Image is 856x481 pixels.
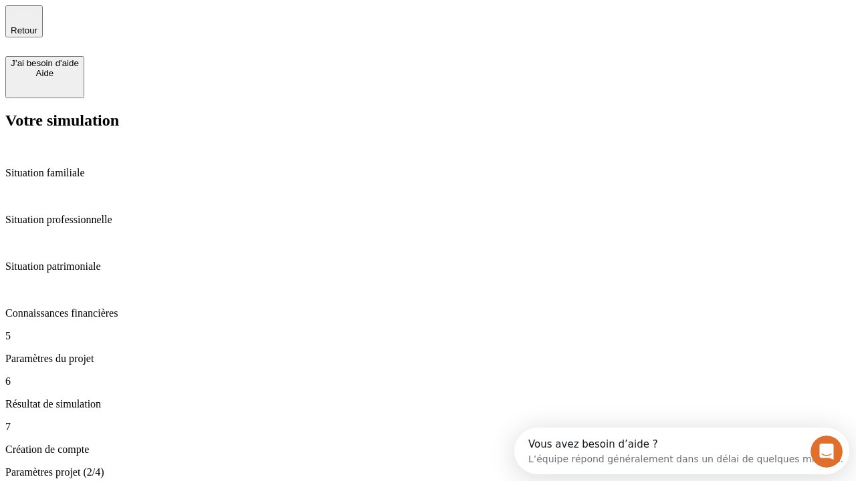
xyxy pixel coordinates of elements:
[5,353,851,365] p: Paramètres du projet
[14,11,329,22] div: Vous avez besoin d’aide ?
[5,112,851,130] h2: Votre simulation
[5,307,851,319] p: Connaissances financières
[5,56,84,98] button: J’ai besoin d'aideAide
[5,5,368,42] div: Ouvrir le Messenger Intercom
[811,436,843,468] iframe: Intercom live chat
[14,22,329,36] div: L’équipe répond généralement dans un délai de quelques minutes.
[5,444,851,456] p: Création de compte
[11,58,79,68] div: J’ai besoin d'aide
[5,5,43,37] button: Retour
[5,466,851,478] p: Paramètres projet (2/4)
[5,261,851,273] p: Situation patrimoniale
[514,428,849,474] iframe: Intercom live chat discovery launcher
[5,421,851,433] p: 7
[5,375,851,387] p: 6
[11,68,79,78] div: Aide
[5,330,851,342] p: 5
[5,398,851,410] p: Résultat de simulation
[5,214,851,226] p: Situation professionnelle
[5,167,851,179] p: Situation familiale
[11,25,37,35] span: Retour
